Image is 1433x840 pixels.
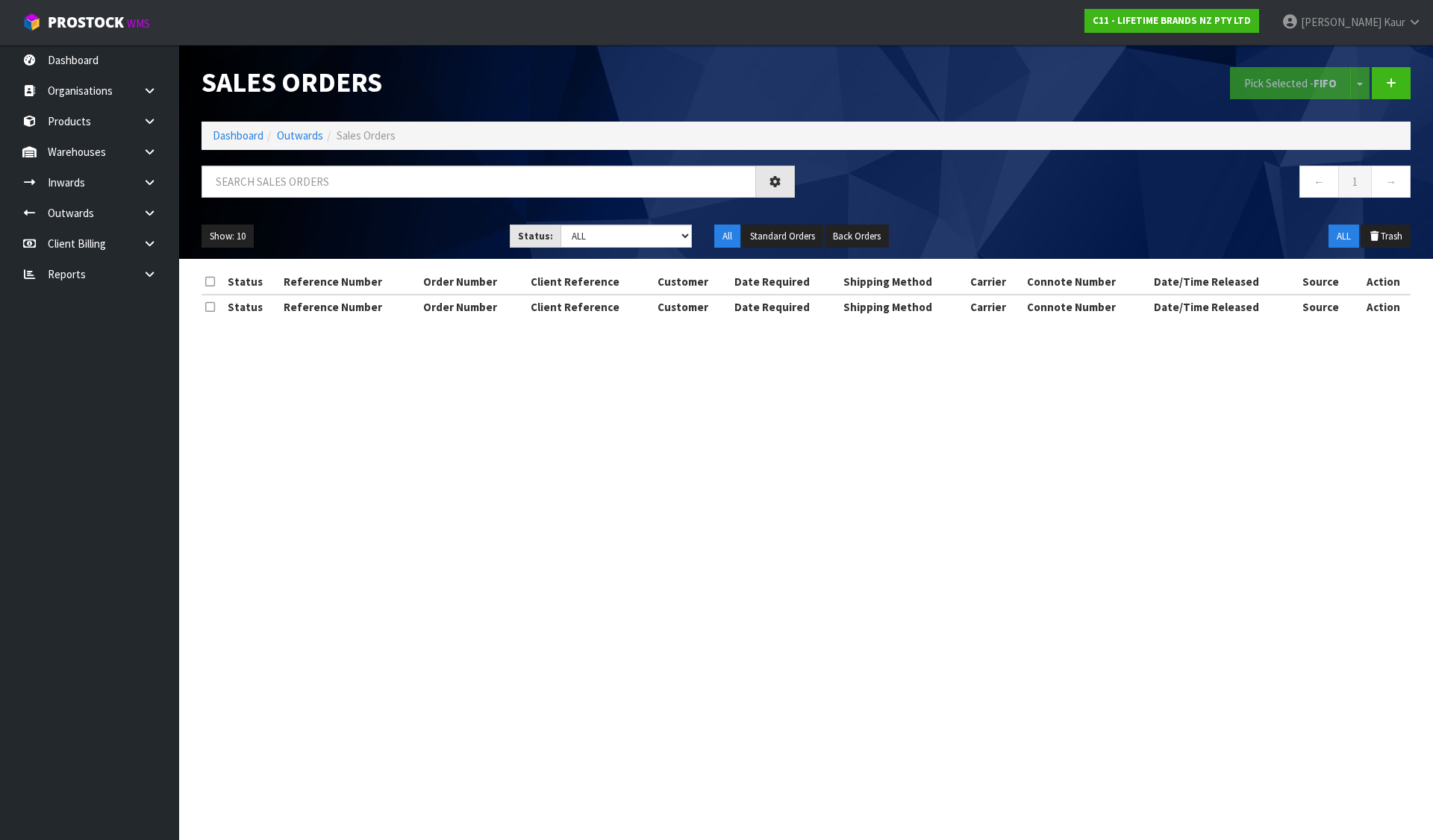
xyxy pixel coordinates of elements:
[277,128,323,142] a: Outwards
[527,270,654,294] th: Client Reference
[1314,76,1337,90] strong: FIFO
[419,295,527,319] th: Order Number
[1023,270,1150,294] th: Connote Number
[1150,295,1299,319] th: Date/Time Released
[1093,14,1251,27] strong: C11 - LIFETIME BRANDS NZ PTY LTD
[202,166,756,198] input: Search sales orders
[1384,15,1405,29] span: Kaur
[202,225,254,248] button: Show: 10
[1299,166,1339,198] a: ←
[654,270,731,294] th: Customer
[1356,295,1411,319] th: Action
[419,270,527,294] th: Order Number
[731,270,840,294] th: Date Required
[1338,166,1372,198] a: 1
[1230,67,1351,99] button: Pick Selected -FIFO
[1329,225,1359,248] button: ALL
[202,67,795,98] h1: Sales Orders
[1150,270,1299,294] th: Date/Time Released
[22,13,41,31] img: cube-alt.png
[654,295,731,319] th: Customer
[1023,295,1150,319] th: Connote Number
[1299,270,1357,294] th: Source
[224,270,280,294] th: Status
[280,295,419,319] th: Reference Number
[1361,225,1411,248] button: Trash
[967,295,1023,319] th: Carrier
[337,128,396,142] span: Sales Orders
[714,225,740,248] button: All
[825,225,889,248] button: Back Orders
[280,270,419,294] th: Reference Number
[48,13,124,32] span: ProStock
[731,295,840,319] th: Date Required
[527,295,654,319] th: Client Reference
[1299,295,1357,319] th: Source
[1356,270,1411,294] th: Action
[840,270,967,294] th: Shipping Method
[840,295,967,319] th: Shipping Method
[518,230,553,242] strong: Status:
[967,270,1023,294] th: Carrier
[742,225,823,248] button: Standard Orders
[213,128,263,142] a: Dashboard
[817,166,1411,202] nav: Page navigation
[1084,9,1259,33] a: C11 - LIFETIME BRANDS NZ PTY LTD
[127,16,150,31] small: WMS
[1371,166,1411,198] a: →
[224,295,280,319] th: Status
[1301,15,1382,29] span: [PERSON_NAME]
